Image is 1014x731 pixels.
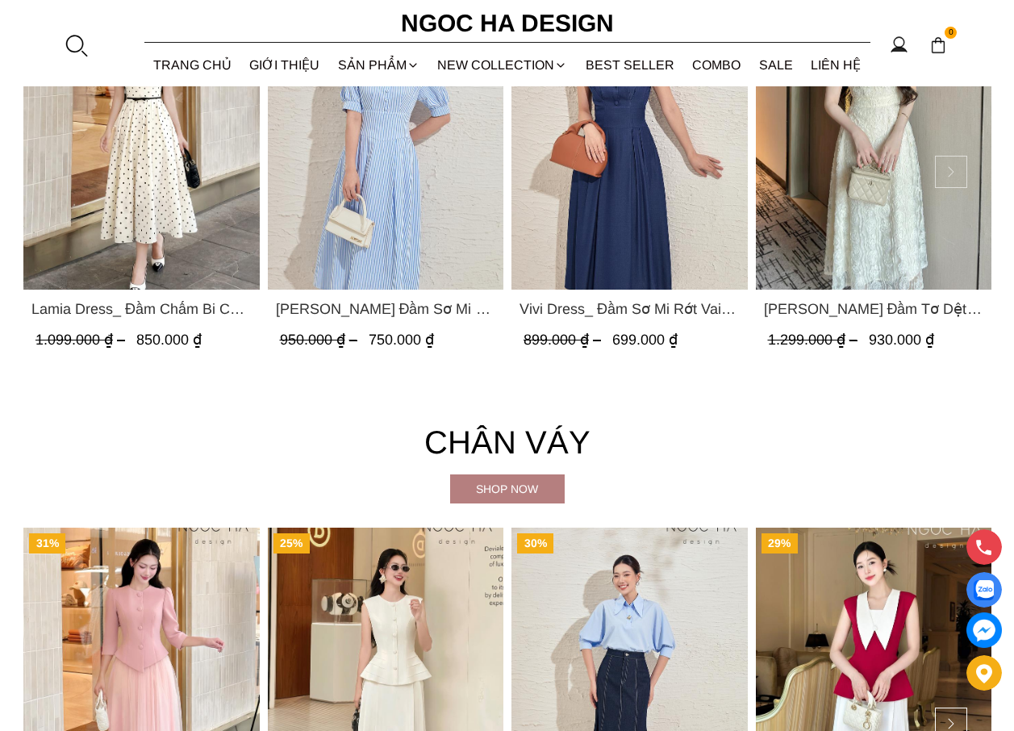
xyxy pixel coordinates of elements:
span: 699.000 ₫ [612,332,678,349]
div: Shop now [450,480,565,498]
div: SẢN PHẨM [329,44,429,86]
a: NEW COLLECTION [428,44,577,86]
a: Link to Valerie Dress_ Đầm Sơ Mi Kẻ Sọc Xanh D1001 [275,298,495,320]
span: 950.000 ₫ [279,332,361,349]
span: 1.099.000 ₫ [35,332,129,349]
span: Lamia Dress_ Đầm Chấm Bi Cổ Vest Màu Kem D1003 [31,298,252,320]
a: Combo [683,44,750,86]
a: Link to Lamia Dress_ Đầm Chấm Bi Cổ Vest Màu Kem D1003 [31,298,252,320]
span: 1.299.000 ₫ [767,332,861,349]
span: 750.000 ₫ [368,332,433,349]
a: Link to Mia Dress_ Đầm Tơ Dệt Hoa Hồng Màu Kem D989 [763,298,983,320]
span: 930.000 ₫ [868,332,933,349]
a: Ngoc Ha Design [386,4,628,43]
a: Shop now [450,474,565,503]
span: 0 [945,27,958,40]
a: TRANG CHỦ [144,44,241,86]
a: GIỚI THIỆU [240,44,329,86]
h4: Chân váy [23,416,991,468]
a: messenger [966,612,1002,648]
img: Display image [974,580,994,600]
a: BEST SELLER [577,44,684,86]
a: Display image [966,572,1002,608]
img: img-CART-ICON-ksit0nf1 [929,36,947,54]
span: 899.000 ₫ [524,332,605,349]
span: 850.000 ₫ [136,332,202,349]
span: Vivi Dress_ Đầm Sơ Mi Rớt Vai Bò Lụa Màu Xanh D1000 [520,298,740,320]
a: LIÊN HỆ [802,44,870,86]
a: Link to Vivi Dress_ Đầm Sơ Mi Rớt Vai Bò Lụa Màu Xanh D1000 [520,298,740,320]
span: [PERSON_NAME] Đầm Sơ Mi Kẻ Sọc Xanh D1001 [275,298,495,320]
span: [PERSON_NAME] Đầm Tơ Dệt Hoa Hồng Màu Kem D989 [763,298,983,320]
a: SALE [750,44,803,86]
